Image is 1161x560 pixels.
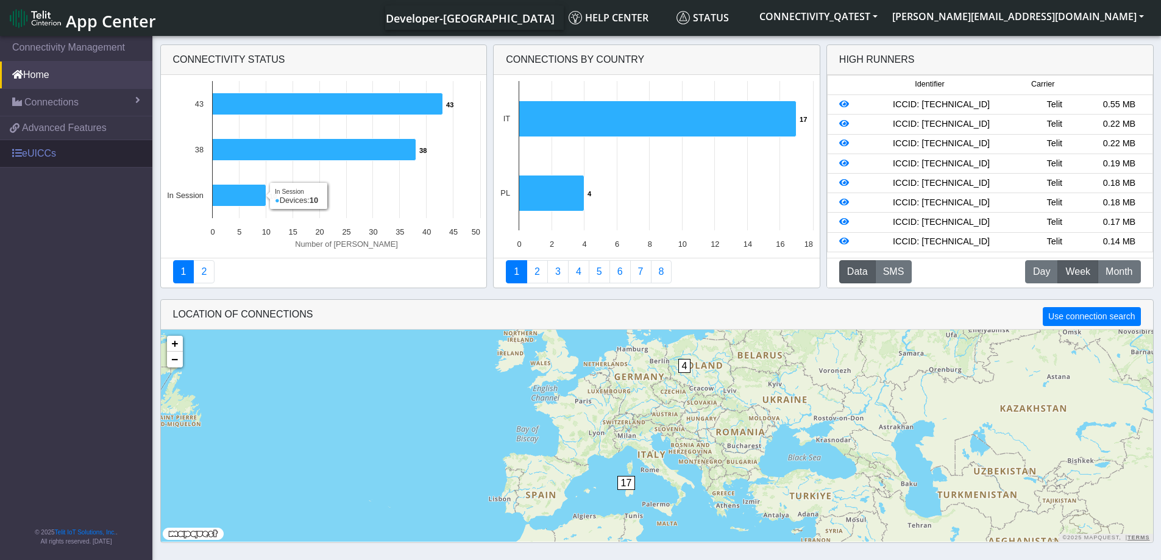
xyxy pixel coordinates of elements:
[550,239,554,249] text: 2
[24,95,79,110] span: Connections
[678,239,687,249] text: 10
[1059,534,1152,542] div: ©2025 MapQuest, |
[1031,79,1054,90] span: Carrier
[288,227,297,236] text: 15
[1025,260,1058,283] button: Day
[885,5,1151,27] button: [PERSON_NAME][EMAIL_ADDRESS][DOMAIN_NAME]
[1022,118,1087,131] div: Telit
[564,5,672,30] a: Help center
[369,227,377,236] text: 30
[210,227,215,236] text: 0
[167,352,183,367] a: Zoom out
[861,235,1022,249] div: ICCID: [TECHNICAL_ID]
[1087,216,1151,229] div: 0.17 MB
[10,9,61,28] img: logo-telit-cinterion-gw-new.png
[676,11,729,24] span: Status
[194,145,203,154] text: 38
[446,101,453,108] text: 43
[861,157,1022,171] div: ICCID: [TECHNICAL_ID]
[617,476,636,490] span: 17
[503,114,511,123] text: IT
[161,300,1153,330] div: LOCATION OF CONNECTIONS
[449,227,457,236] text: 45
[1087,98,1151,112] div: 0.55 MB
[386,11,555,26] span: Developer-[GEOGRAPHIC_DATA]
[839,52,915,67] div: High Runners
[471,227,480,236] text: 50
[295,239,398,249] text: Number of [PERSON_NAME]
[1022,216,1087,229] div: Telit
[342,227,350,236] text: 25
[261,227,270,236] text: 10
[804,239,813,249] text: 18
[609,260,631,283] a: 14 Days Trend
[194,99,203,108] text: 43
[583,239,587,249] text: 4
[915,79,944,90] span: Identifier
[1022,196,1087,210] div: Telit
[1043,307,1140,326] button: Use connection search
[744,239,752,249] text: 14
[22,121,107,135] span: Advanced Features
[1087,137,1151,151] div: 0.22 MB
[237,227,241,236] text: 5
[861,98,1022,112] div: ICCID: [TECHNICAL_ID]
[173,260,194,283] a: Connectivity status
[66,10,156,32] span: App Center
[711,239,719,249] text: 12
[55,529,116,536] a: Telit IoT Solutions, Inc.
[1022,98,1087,112] div: Telit
[861,137,1022,151] div: ICCID: [TECHNICAL_ID]
[173,260,475,283] nav: Summary paging
[494,45,820,75] div: Connections By Country
[1057,260,1098,283] button: Week
[1087,235,1151,249] div: 0.14 MB
[1127,534,1150,541] a: Terms
[1022,137,1087,151] div: Telit
[396,227,404,236] text: 35
[589,260,610,283] a: Usage by Carrier
[678,359,691,373] span: 4
[861,177,1022,190] div: ICCID: [TECHNICAL_ID]
[648,239,652,249] text: 8
[10,5,154,31] a: App Center
[1087,196,1151,210] div: 0.18 MB
[501,188,511,197] text: PL
[1022,177,1087,190] div: Telit
[1087,157,1151,171] div: 0.19 MB
[1087,118,1151,131] div: 0.22 MB
[839,260,876,283] button: Data
[167,336,183,352] a: Zoom in
[875,260,912,283] button: SMS
[651,260,672,283] a: Not Connected for 30 days
[776,239,784,249] text: 16
[861,118,1022,131] div: ICCID: [TECHNICAL_ID]
[506,260,808,283] nav: Summary paging
[861,216,1022,229] div: ICCID: [TECHNICAL_ID]
[422,227,431,236] text: 40
[1022,157,1087,171] div: Telit
[752,5,885,27] button: CONNECTIVITY_QATEST
[167,191,204,200] text: In Session
[569,11,648,24] span: Help center
[269,193,277,200] text: 10
[161,45,487,75] div: Connectivity status
[615,239,619,249] text: 6
[517,239,522,249] text: 0
[1022,235,1087,249] div: Telit
[861,196,1022,210] div: ICCID: [TECHNICAL_ID]
[1106,264,1132,279] span: Month
[676,11,690,24] img: status.svg
[568,260,589,283] a: Connections By Carrier
[527,260,548,283] a: Carrier
[506,260,527,283] a: Connections By Country
[419,147,427,154] text: 38
[630,260,652,283] a: Zero Session
[547,260,569,283] a: Usage per Country
[1098,260,1140,283] button: Month
[1065,264,1090,279] span: Week
[1087,177,1151,190] div: 0.18 MB
[193,260,215,283] a: Deployment status
[385,5,554,30] a: Your current platform instance
[315,227,324,236] text: 20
